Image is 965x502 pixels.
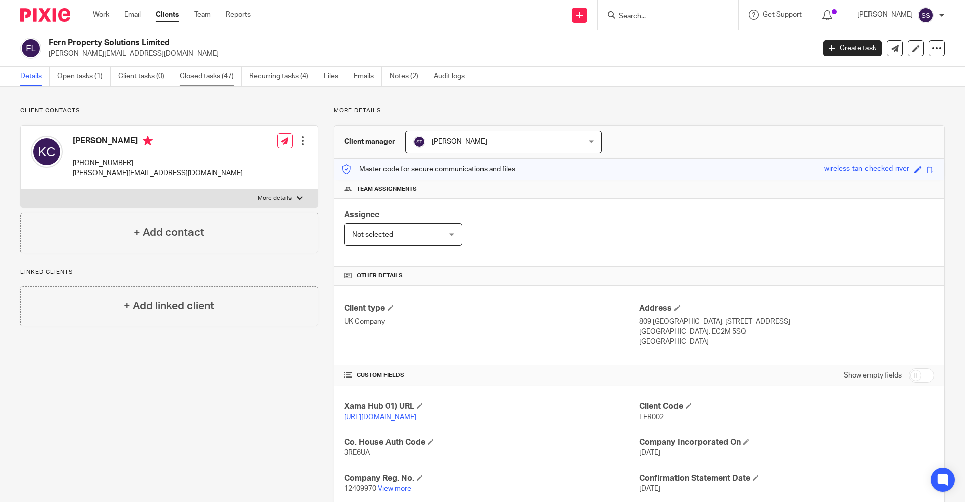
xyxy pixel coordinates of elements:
a: Work [93,10,109,20]
span: Not selected [352,231,393,238]
h4: + Add contact [134,225,204,240]
a: Details [20,67,50,86]
span: Team assignments [357,185,417,193]
h4: + Add linked client [124,298,214,314]
p: [GEOGRAPHIC_DATA] [639,337,934,347]
h4: Co. House Auth Code [344,437,639,448]
h4: [PERSON_NAME] [73,136,243,148]
a: Reports [226,10,251,20]
span: [DATE] [639,449,660,456]
div: wireless-tan-checked-river [824,164,909,175]
h4: Client type [344,303,639,314]
p: UK Company [344,317,639,327]
p: 809 [GEOGRAPHIC_DATA], [STREET_ADDRESS] [639,317,934,327]
p: Master code for secure communications and files [342,164,515,174]
a: Clients [156,10,179,20]
h4: CUSTOM FIELDS [344,371,639,380]
h4: Company Incorporated On [639,437,934,448]
p: [GEOGRAPHIC_DATA], EC2M 5SQ [639,327,934,337]
p: [PHONE_NUMBER] [73,158,243,168]
h4: Confirmation Statement Date [639,473,934,484]
p: More details [334,107,945,115]
p: More details [258,194,292,202]
span: FER002 [639,414,664,421]
a: Files [324,67,346,86]
a: Emails [354,67,382,86]
label: Show empty fields [844,370,902,381]
p: [PERSON_NAME][EMAIL_ADDRESS][DOMAIN_NAME] [73,168,243,178]
a: Open tasks (1) [57,67,111,86]
img: svg%3E [20,38,41,59]
p: Linked clients [20,268,318,276]
span: Get Support [763,11,802,18]
h4: Address [639,303,934,314]
a: Client tasks (0) [118,67,172,86]
p: [PERSON_NAME] [857,10,913,20]
a: Audit logs [434,67,472,86]
img: svg%3E [413,136,425,148]
h4: Xama Hub 01) URL [344,401,639,412]
span: Assignee [344,211,379,219]
a: Notes (2) [390,67,426,86]
a: View more [378,485,411,492]
a: Team [194,10,211,20]
input: Search [618,12,708,21]
span: 3RE6UA [344,449,370,456]
a: Recurring tasks (4) [249,67,316,86]
a: [URL][DOMAIN_NAME] [344,414,416,421]
img: svg%3E [918,7,934,23]
h3: Client manager [344,137,395,147]
img: Pixie [20,8,70,22]
span: Other details [357,272,403,280]
span: 12409970 [344,485,376,492]
i: Primary [143,136,153,146]
a: Create task [823,40,882,56]
span: [DATE] [639,485,660,492]
h4: Client Code [639,401,934,412]
span: [PERSON_NAME] [432,138,487,145]
h2: Fern Property Solutions Limited [49,38,656,48]
a: Closed tasks (47) [180,67,242,86]
p: Client contacts [20,107,318,115]
a: Email [124,10,141,20]
h4: Company Reg. No. [344,473,639,484]
p: [PERSON_NAME][EMAIL_ADDRESS][DOMAIN_NAME] [49,49,808,59]
img: svg%3E [31,136,63,168]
